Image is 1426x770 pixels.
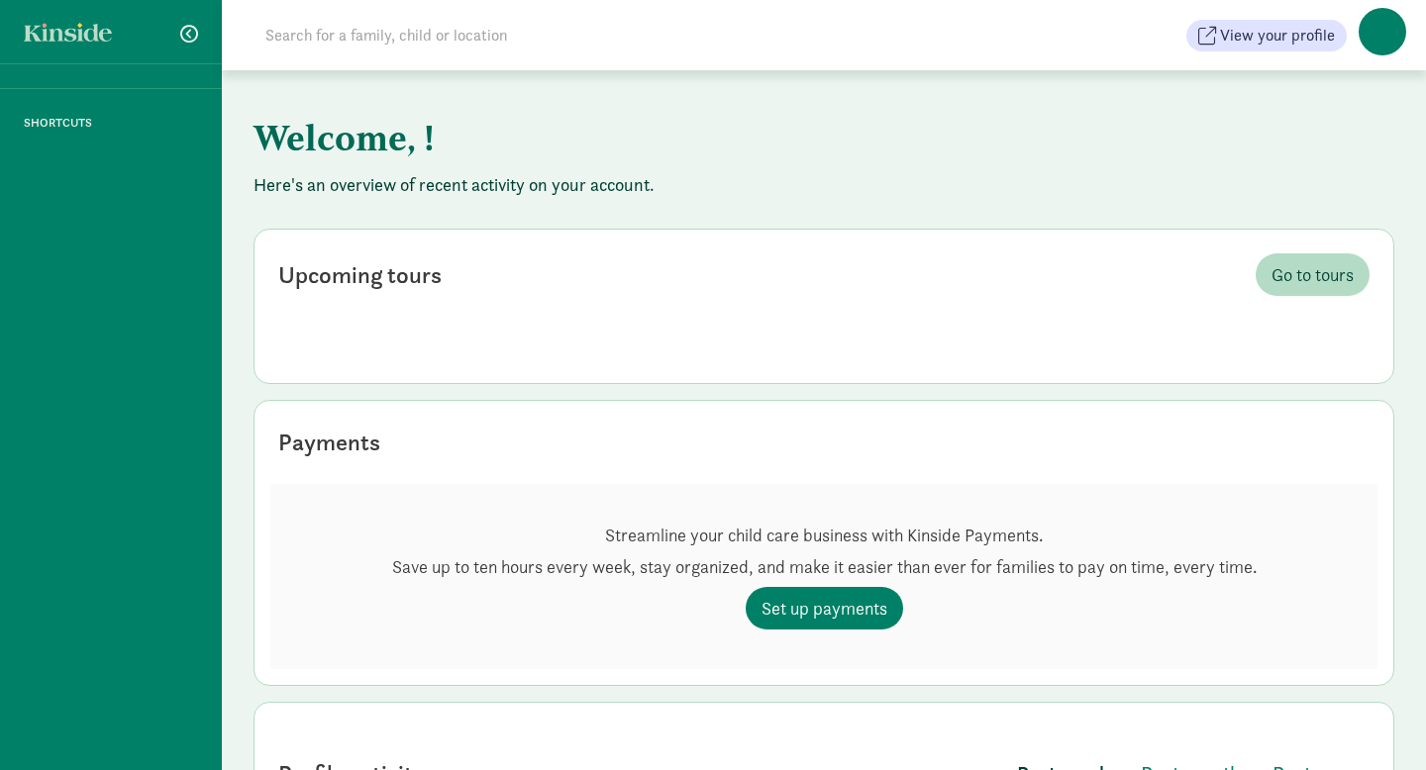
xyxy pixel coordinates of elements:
p: Here's an overview of recent activity on your account. [254,173,1394,197]
span: Go to tours [1272,261,1354,288]
a: Set up payments [746,587,903,629]
input: Search for a family, child or location [254,16,809,55]
a: Go to tours [1256,253,1370,296]
span: Set up payments [762,595,887,622]
div: Upcoming tours [278,257,442,293]
button: View your profile [1186,20,1347,51]
div: Payments [278,425,380,460]
p: Streamline your child care business with Kinside Payments. [392,524,1257,547]
h1: Welcome, ! [254,102,1234,173]
span: View your profile [1220,24,1335,48]
p: Save up to ten hours every week, stay organized, and make it easier than ever for families to pay... [392,555,1257,579]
